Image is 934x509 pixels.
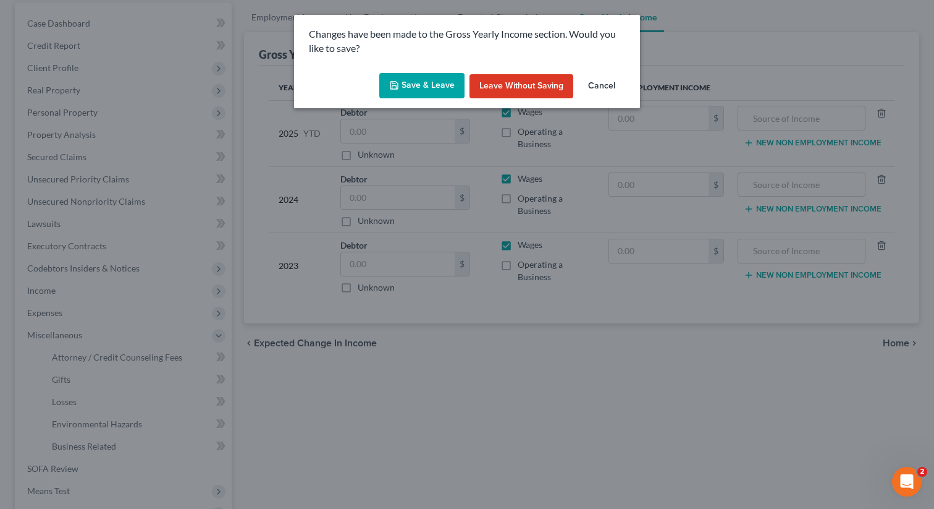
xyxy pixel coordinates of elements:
button: Cancel [578,74,625,99]
iframe: Intercom live chat [892,467,922,497]
button: Save & Leave [379,73,465,99]
p: Changes have been made to the Gross Yearly Income section. Would you like to save? [309,27,625,56]
button: Leave without Saving [469,74,573,99]
span: 2 [917,467,927,477]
